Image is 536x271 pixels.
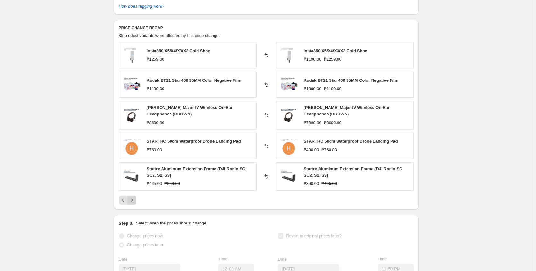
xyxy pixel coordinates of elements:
img: ADMarshallMajorIVWirelessOn-EarHeadphones_Brown_80x.jpg [122,106,142,125]
span: Insta360 X5/X4/X3/X2 Cold Shoe [147,48,210,53]
span: Kodak BT21 Star 400 35MM Color Negative Film [147,78,242,83]
div: ₱760.00 [147,147,162,153]
span: [PERSON_NAME] Major IV Wireless On-Ear Headphones (BROWN) [147,105,233,116]
img: 2022Thubnails14-06_80x.png [122,136,142,156]
img: KODAKBT21STAR40035MMCOLORFILM-17_80x.jpg [122,75,142,94]
span: Time [378,257,387,261]
strike: ₱1199.00 [324,86,342,92]
button: Previous [119,196,128,205]
strike: ₱445.00 [321,181,337,187]
span: Date [278,257,286,262]
img: Insta360_ADPHxcoldshoe_80x.jpg [279,46,299,65]
h6: PRICE CHANGE RECAP [119,25,414,30]
p: Select when the prices should change [136,220,206,226]
div: ₱490.00 [304,147,319,153]
div: ₱1199.00 [147,86,164,92]
strike: ₱8690.00 [324,120,342,126]
span: STARTRC 50cm Waterproof Drone Landing Pad [304,139,398,144]
button: Next [127,196,136,205]
span: Insta360 X5/X4/X3/X2 Cold Shoe [304,48,367,53]
span: Startrc Aluminum Extension Frame (DJI Ronin SC, SC2, S2, S3) [304,166,404,178]
strike: ₱760.00 [321,147,337,153]
div: ₱1190.00 [304,56,321,63]
div: ₱445.00 [147,181,162,187]
span: Time [218,257,227,261]
span: 35 product variants were affected by this price change: [119,33,220,38]
div: ₱7890.00 [304,120,321,126]
strike: ₱990.00 [164,181,180,187]
img: ADMarshallMajorIVWirelessOn-EarHeadphones_Brown_80x.jpg [279,106,299,125]
span: Date [119,257,127,262]
img: whitealtiCopy_B770DA9_80x.png [279,167,299,186]
span: Startrc Aluminum Extension Frame (DJI Ronin SC, SC2, S2, S3) [147,166,247,178]
span: STARTRC 50cm Waterproof Drone Landing Pad [147,139,241,144]
img: 2022Thubnails14-06_80x.png [279,136,299,156]
div: ₱1259.00 [147,56,164,63]
span: Change prices later [127,242,163,247]
img: Insta360_ADPHxcoldshoe_80x.jpg [122,46,142,65]
img: whitealtiCopy_B770DA9_80x.png [122,167,142,186]
nav: Pagination [119,196,136,205]
div: ₱390.00 [304,181,319,187]
span: Revert to original prices later? [286,233,342,238]
strike: ₱1259.00 [324,56,342,63]
h2: Step 3. [119,220,134,226]
span: [PERSON_NAME] Major IV Wireless On-Ear Headphones (BROWN) [304,105,390,116]
div: ₱8690.00 [147,120,164,126]
img: KODAKBT21STAR40035MMCOLORFILM-17_80x.jpg [279,75,299,94]
span: Kodak BT21 Star 400 35MM Color Negative Film [304,78,399,83]
span: Change prices now [127,233,163,238]
a: How does tagging work? [119,4,164,9]
div: ₱1090.00 [304,86,321,92]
